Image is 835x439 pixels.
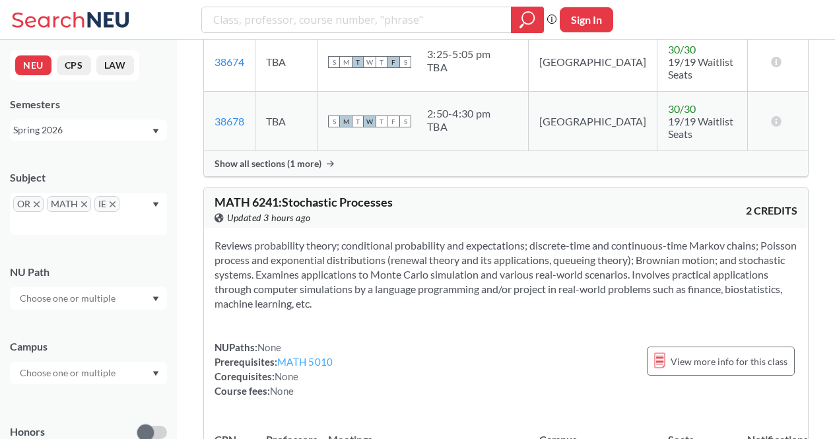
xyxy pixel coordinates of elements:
span: S [399,116,411,127]
span: 2 CREDITS [746,203,797,218]
input: Class, professor, course number, "phrase" [212,9,502,31]
span: T [376,116,387,127]
div: Dropdown arrow [10,362,167,384]
a: MATH 5010 [277,356,333,368]
input: Choose one or multiple [13,365,124,381]
span: F [387,116,399,127]
span: T [352,56,364,68]
div: NU Path [10,265,167,279]
span: None [257,341,281,353]
div: TBA [427,120,490,133]
span: M [340,56,352,68]
a: 38678 [215,115,244,127]
span: None [270,385,294,397]
span: W [364,116,376,127]
div: NUPaths: Prerequisites: Corequisites: Course fees: [215,340,333,398]
span: S [399,56,411,68]
span: T [352,116,364,127]
td: TBA [255,32,317,92]
span: Updated 3 hours ago [227,211,311,225]
div: ORX to remove pillMATHX to remove pillIEX to remove pillDropdown arrow [10,193,167,235]
span: T [376,56,387,68]
span: Show all sections (1 more) [215,158,321,170]
div: Subject [10,170,167,185]
a: 38674 [215,55,244,68]
div: TBA [427,61,490,74]
span: S [328,56,340,68]
span: View more info for this class [671,353,787,370]
button: NEU [15,55,51,75]
span: ORX to remove pill [13,196,44,212]
button: CPS [57,55,91,75]
div: Spring 2026 [13,123,151,137]
button: Sign In [560,7,613,32]
div: Semesters [10,97,167,112]
span: 19/19 Waitlist Seats [668,55,733,81]
svg: magnifying glass [519,11,535,29]
span: 30 / 30 [668,43,696,55]
svg: Dropdown arrow [152,202,159,207]
input: Choose one or multiple [13,290,124,306]
span: MATHX to remove pill [47,196,91,212]
svg: Dropdown arrow [152,296,159,302]
div: Campus [10,339,167,354]
span: F [387,56,399,68]
button: LAW [96,55,134,75]
svg: Dropdown arrow [152,371,159,376]
section: Reviews probability theory; conditional probability and expectations; discrete-time and continuou... [215,238,797,311]
span: IEX to remove pill [94,196,119,212]
span: 30 / 30 [668,102,696,115]
div: 2:50 - 4:30 pm [427,107,490,120]
svg: X to remove pill [34,201,40,207]
svg: Dropdown arrow [152,129,159,134]
div: Show all sections (1 more) [204,151,808,176]
td: [GEOGRAPHIC_DATA] [529,92,657,151]
svg: X to remove pill [81,201,87,207]
div: magnifying glass [511,7,544,33]
span: W [364,56,376,68]
span: S [328,116,340,127]
span: None [275,370,298,382]
div: Dropdown arrow [10,287,167,310]
span: 19/19 Waitlist Seats [668,115,733,140]
td: [GEOGRAPHIC_DATA] [529,32,657,92]
td: TBA [255,92,317,151]
div: 3:25 - 5:05 pm [427,48,490,61]
div: Spring 2026Dropdown arrow [10,119,167,141]
span: MATH 6241 : Stochastic Processes [215,195,393,209]
span: M [340,116,352,127]
svg: X to remove pill [110,201,116,207]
